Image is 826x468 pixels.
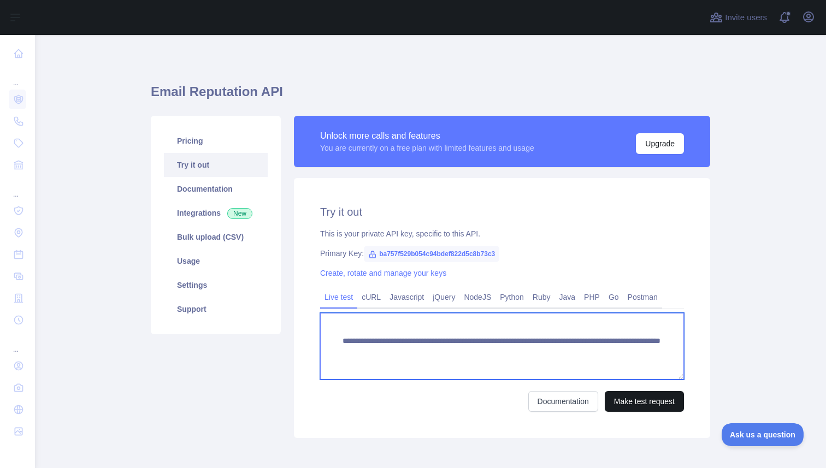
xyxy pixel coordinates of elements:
button: Make test request [605,391,684,412]
iframe: Toggle Customer Support [722,423,804,446]
div: Unlock more calls and features [320,129,534,143]
div: ... [9,332,26,354]
a: Create, rotate and manage your keys [320,269,446,277]
a: PHP [580,288,604,306]
a: Support [164,297,268,321]
div: ... [9,66,26,87]
a: Settings [164,273,268,297]
a: cURL [357,288,385,306]
a: Integrations New [164,201,268,225]
a: Ruby [528,288,555,306]
a: Documentation [528,391,598,412]
div: This is your private API key, specific to this API. [320,228,684,239]
span: Invite users [725,11,767,24]
h1: Email Reputation API [151,83,710,109]
h2: Try it out [320,204,684,220]
a: Postman [623,288,662,306]
a: Try it out [164,153,268,177]
a: Documentation [164,177,268,201]
a: Go [604,288,623,306]
span: New [227,208,252,219]
a: Javascript [385,288,428,306]
button: Invite users [707,9,769,26]
div: ... [9,177,26,199]
a: jQuery [428,288,459,306]
a: Java [555,288,580,306]
a: Usage [164,249,268,273]
a: Pricing [164,129,268,153]
a: Python [495,288,528,306]
a: Live test [320,288,357,306]
button: Upgrade [636,133,684,154]
span: ba757f529b054c94bdef822d5c8b73c3 [364,246,499,262]
a: NodeJS [459,288,495,306]
a: Bulk upload (CSV) [164,225,268,249]
div: Primary Key: [320,248,684,259]
div: You are currently on a free plan with limited features and usage [320,143,534,153]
